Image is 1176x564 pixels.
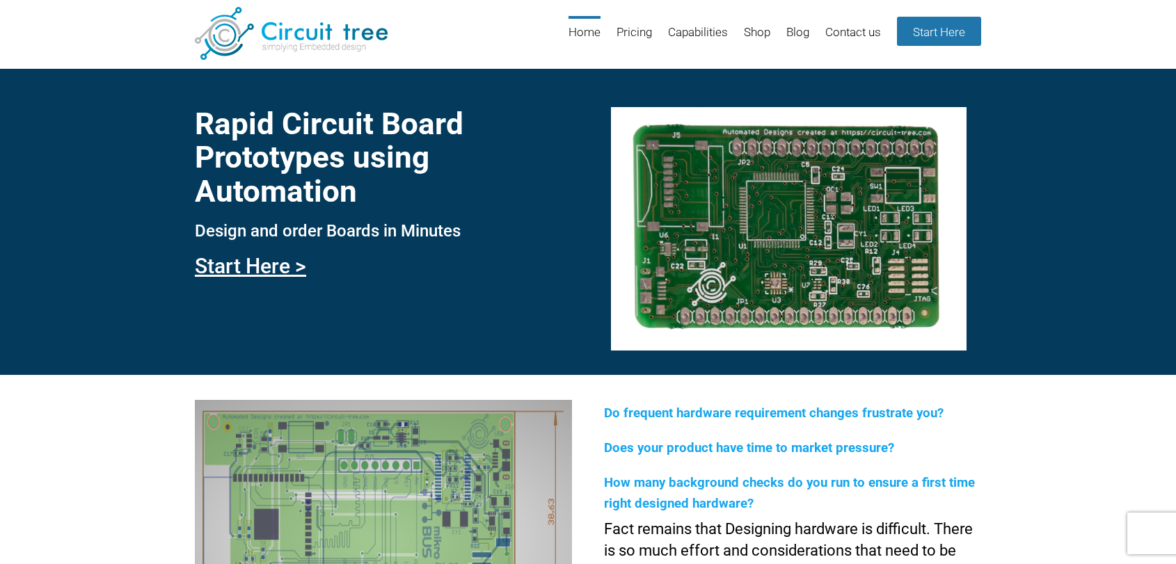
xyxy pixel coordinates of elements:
a: Contact us [825,16,881,61]
span: Do frequent hardware requirement changes frustrate you? [604,405,944,421]
span: Does your product have time to market pressure? [604,440,894,456]
img: Circuit Tree [195,7,388,60]
a: Shop [744,16,770,61]
h1: Rapid Circuit Board Prototypes using Automation [195,107,572,208]
a: Blog [786,16,809,61]
a: Capabilities [668,16,728,61]
a: Start Here [897,17,981,46]
span: How many background checks do you run to ensure a first time right designed hardware? [604,475,975,511]
a: Home [569,16,601,61]
h3: Design and order Boards in Minutes [195,222,572,240]
a: Start Here > [195,254,306,278]
a: Pricing [617,16,652,61]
